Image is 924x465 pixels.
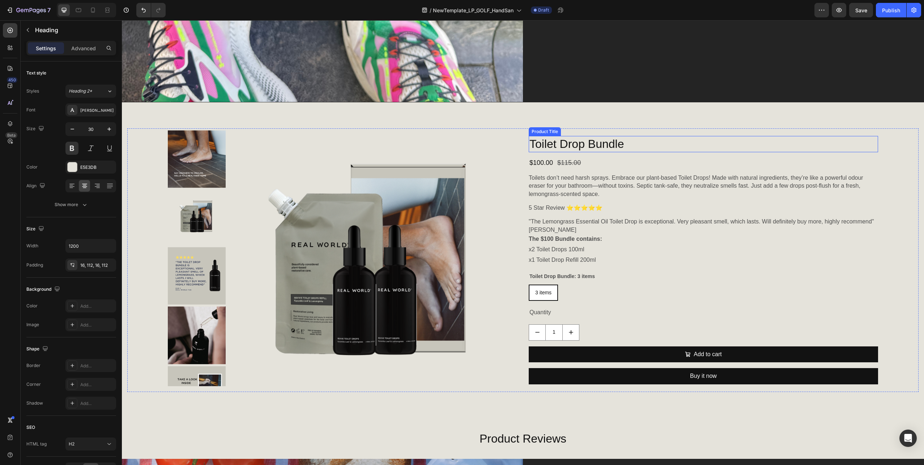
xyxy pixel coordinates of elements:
[408,108,438,115] div: Product Title
[430,7,431,14] span: /
[407,116,756,132] h1: Toilet Drop Bundle
[407,216,480,222] strong: The $100 Bundle contains:
[69,88,92,94] span: Heading 2*
[26,164,38,170] div: Color
[26,70,46,76] div: Text style
[407,197,756,214] p: "The Lemongrass Essential Oil Toilet Drop is exceptional. Very pleasant smell, which lasts. Will ...
[855,7,867,13] span: Save
[26,362,41,369] div: Border
[26,88,39,94] div: Styles
[80,363,114,369] div: Add...
[80,164,114,171] div: E5E3DB
[80,381,114,388] div: Add...
[413,269,430,275] span: 3 items
[80,322,114,328] div: Add...
[26,107,35,113] div: Font
[80,107,114,114] div: [PERSON_NAME]
[26,181,47,191] div: Align
[407,251,474,261] legend: Toilet Drop Bundle: 3 items
[65,85,116,98] button: Heading 2*
[849,3,873,17] button: Save
[407,154,756,178] p: Toilets don’t need harsh sprays. Embrace our plant-based Toilet Drops! Made with natural ingredie...
[136,3,166,17] div: Undo/Redo
[26,400,43,406] div: Shadow
[80,303,114,310] div: Add...
[568,351,595,361] div: Buy it now
[36,44,56,52] p: Settings
[407,326,756,342] button: Add to cart
[26,198,116,211] button: Show more
[26,243,38,249] div: Width
[26,285,61,294] div: Background
[71,44,96,52] p: Advanced
[407,304,423,320] button: decrement
[26,303,38,309] div: Color
[433,7,514,14] span: NewTemplate_LP_GOLF_HandSan
[122,20,924,465] iframe: Design area
[3,3,54,17] button: 7
[435,138,460,148] div: $115.00
[876,3,906,17] button: Publish
[26,381,41,388] div: Corner
[407,226,474,243] span: x2 Toilet Drops 100ml x1 Toilet Drop Refill 200ml
[407,348,756,364] button: Buy it now
[26,344,50,354] div: Shape
[35,26,113,34] p: Heading
[882,7,900,14] div: Publish
[407,286,756,298] div: Quantity
[26,441,47,447] div: HTML tag
[407,184,756,192] p: 5 Star Review ⭐️⭐️⭐️⭐️⭐️
[26,262,43,268] div: Padding
[7,77,17,83] div: 450
[80,262,114,269] div: 16, 112, 16, 112
[407,138,432,148] div: $100.00
[538,7,549,13] span: Draft
[55,201,88,208] div: Show more
[5,407,797,452] h2: Product Reviews
[47,6,51,14] p: 7
[69,441,74,447] span: H2
[572,329,600,340] div: Add to cart
[26,224,46,234] div: Size
[26,124,46,134] div: Size
[423,304,441,320] input: quantity
[80,400,114,407] div: Add...
[65,438,116,451] button: H2
[26,321,39,328] div: Image
[441,304,457,320] button: increment
[66,239,116,252] input: Auto
[26,424,35,431] div: SEO
[5,132,17,138] div: Beta
[899,430,917,447] div: Open Intercom Messenger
